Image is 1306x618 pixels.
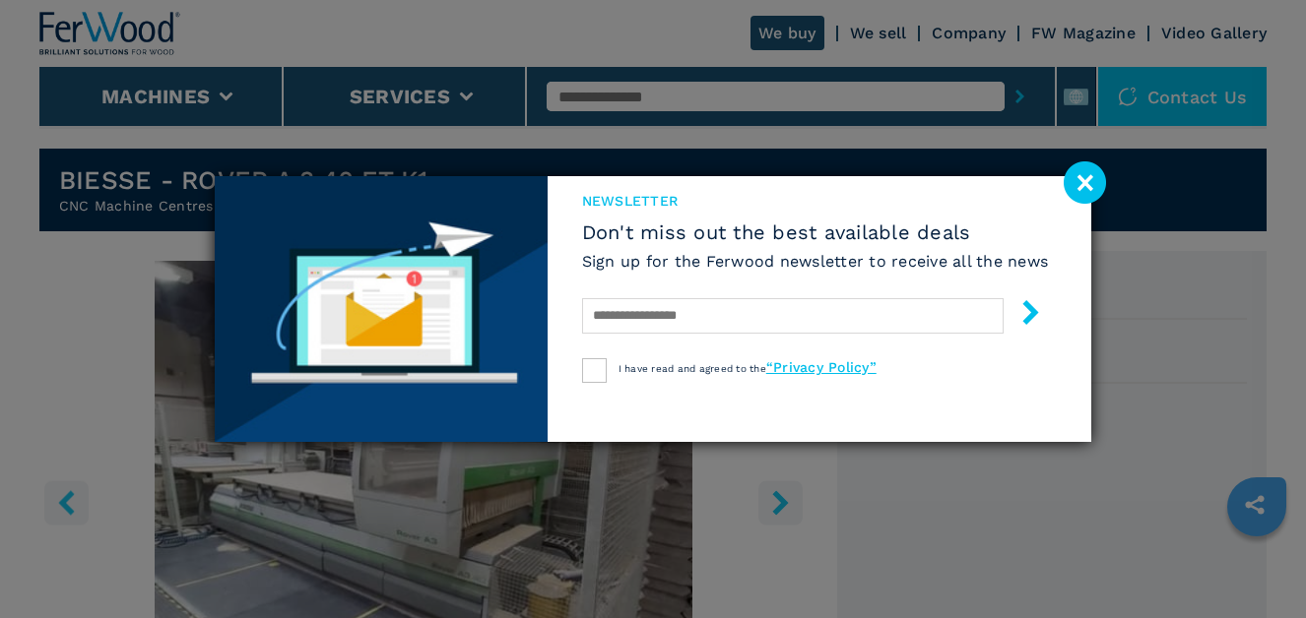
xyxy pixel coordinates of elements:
[582,220,1049,244] span: Don't miss out the best available deals
[582,250,1049,273] h6: Sign up for the Ferwood newsletter to receive all the news
[766,359,877,375] a: “Privacy Policy”
[215,176,548,442] img: Newsletter image
[619,363,877,374] span: I have read and agreed to the
[582,191,1049,211] span: newsletter
[999,292,1043,339] button: submit-button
